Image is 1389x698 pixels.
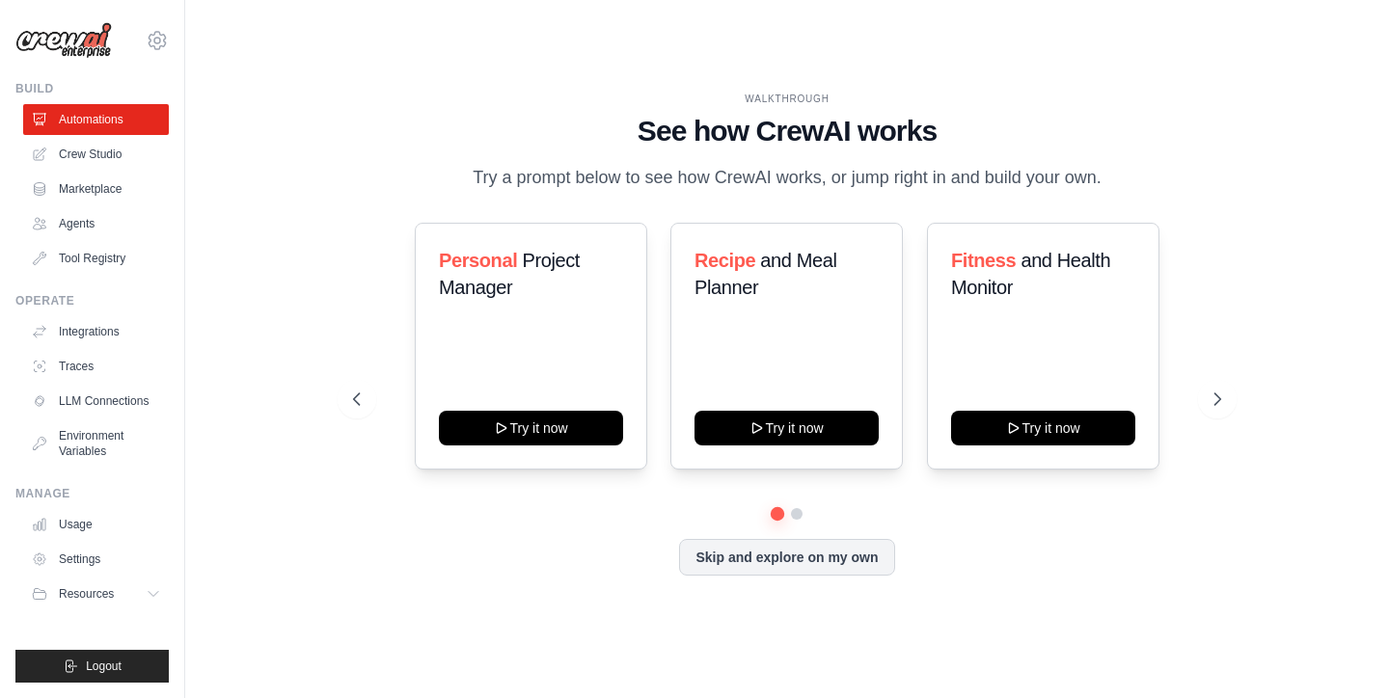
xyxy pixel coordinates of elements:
[951,250,1016,271] span: Fitness
[353,92,1220,106] div: WALKTHROUGH
[23,139,169,170] a: Crew Studio
[439,250,517,271] span: Personal
[439,411,623,445] button: Try it now
[15,293,169,309] div: Operate
[353,114,1220,148] h1: See how CrewAI works
[23,243,169,274] a: Tool Registry
[694,250,836,298] span: and Meal Planner
[23,386,169,416] a: LLM Connections
[679,539,894,576] button: Skip and explore on my own
[951,250,1110,298] span: and Health Monitor
[23,104,169,135] a: Automations
[23,174,169,204] a: Marketplace
[23,208,169,239] a: Agents
[23,351,169,382] a: Traces
[86,658,122,674] span: Logout
[15,486,169,501] div: Manage
[15,81,169,96] div: Build
[23,578,169,609] button: Resources
[23,544,169,575] a: Settings
[59,586,114,602] span: Resources
[951,411,1135,445] button: Try it now
[15,650,169,683] button: Logout
[23,316,169,347] a: Integrations
[463,164,1111,192] p: Try a prompt below to see how CrewAI works, or jump right in and build your own.
[23,420,169,467] a: Environment Variables
[23,509,169,540] a: Usage
[694,411,879,445] button: Try it now
[694,250,755,271] span: Recipe
[15,22,112,59] img: Logo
